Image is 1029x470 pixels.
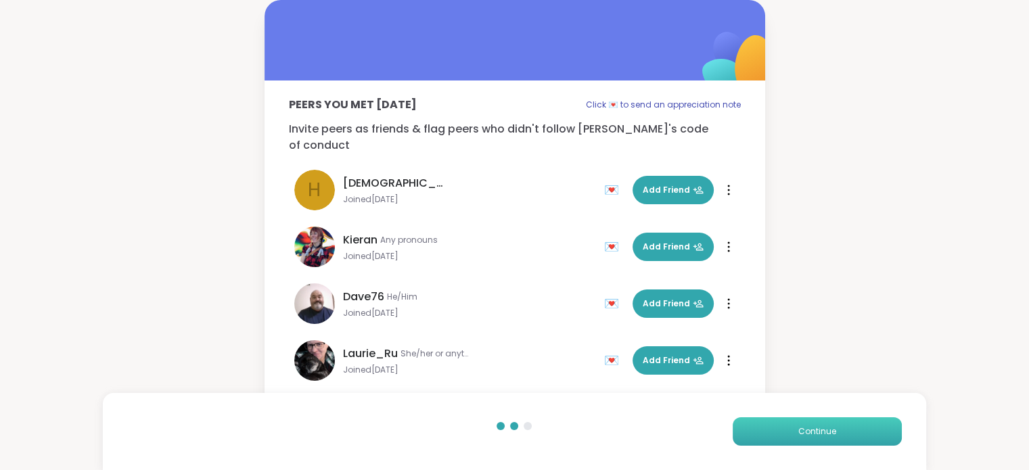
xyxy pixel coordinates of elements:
div: 💌 [604,236,624,258]
div: 💌 [604,350,624,371]
span: Joined [DATE] [343,365,596,375]
span: He/Him [387,291,417,302]
div: 💌 [604,179,624,201]
span: Joined [DATE] [343,308,596,319]
span: Continue [798,425,836,438]
span: Add Friend [643,184,704,196]
p: Peers you met [DATE] [289,97,417,113]
span: Add Friend [643,298,704,310]
span: Add Friend [643,354,704,367]
span: [DEMOGRAPHIC_DATA] [343,175,444,191]
span: Add Friend [643,241,704,253]
p: Invite peers as friends & flag peers who didn't follow [PERSON_NAME]'s code of conduct [289,121,741,154]
img: Laurie_Ru [294,340,335,381]
span: Joined [DATE] [343,194,596,205]
button: Add Friend [633,289,714,318]
button: Add Friend [633,346,714,375]
span: Laurie_Ru [343,346,398,362]
div: 💌 [604,293,624,314]
span: Kieran [343,232,378,248]
span: h [308,176,321,204]
button: Add Friend [633,233,714,261]
button: Continue [733,417,902,446]
img: Dave76 [294,283,335,324]
button: Add Friend [633,176,714,204]
p: Click 💌 to send an appreciation note [586,97,741,113]
img: Kieran [294,227,335,267]
span: Any pronouns [380,235,438,245]
span: Dave76 [343,289,384,305]
span: She/her or anything else [401,348,468,359]
span: Joined [DATE] [343,251,596,262]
